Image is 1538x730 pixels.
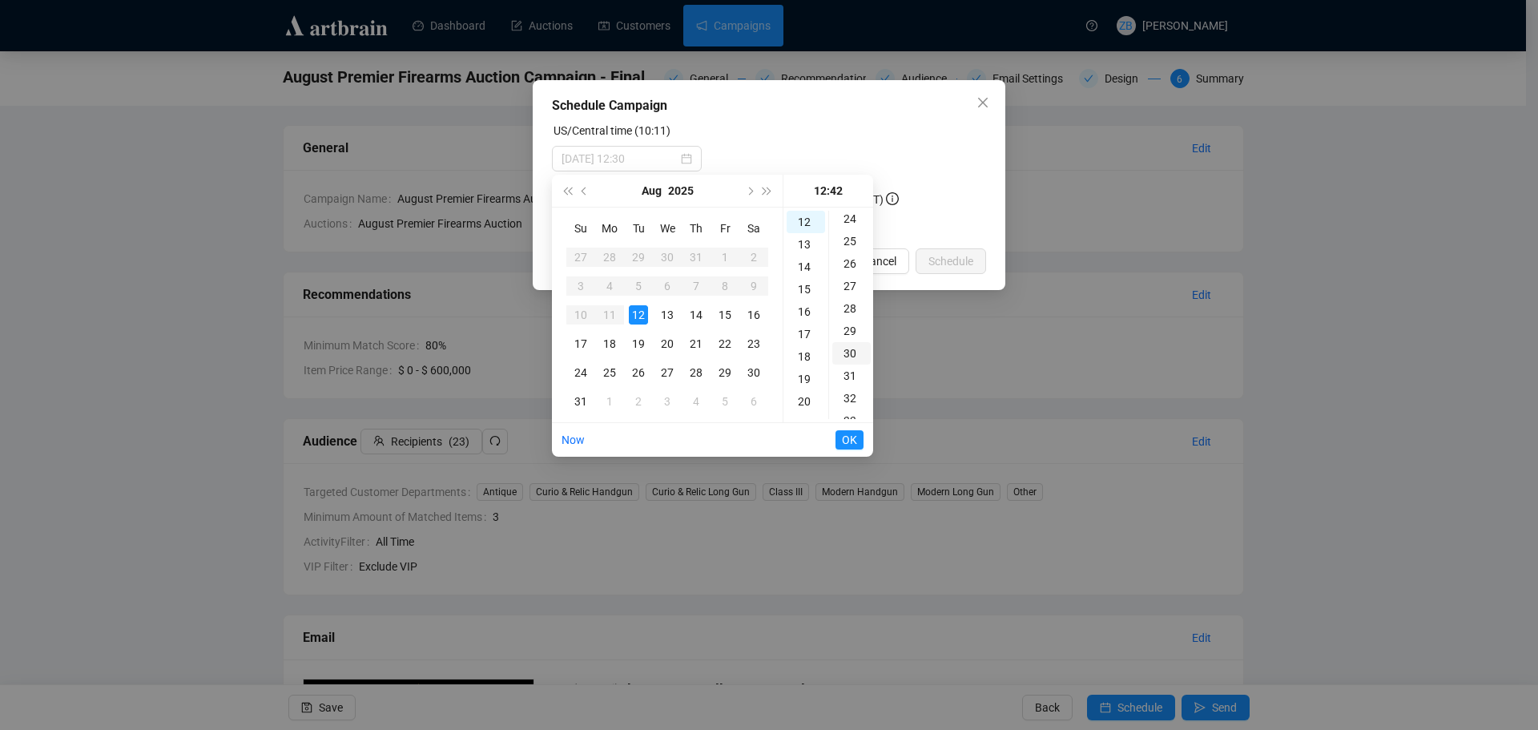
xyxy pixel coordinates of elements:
[566,272,595,300] td: 2025-08-03
[653,214,682,243] th: We
[790,175,867,207] div: 12:42
[787,278,825,300] div: 15
[653,358,682,387] td: 2025-08-27
[711,272,739,300] td: 2025-08-08
[787,413,825,435] div: 21
[740,175,758,207] button: Next month (PageDown)
[850,248,909,274] button: Cancel
[916,248,986,274] button: Schedule
[624,300,653,329] td: 2025-08-12
[653,272,682,300] td: 2025-08-06
[562,150,678,167] input: Select date
[571,334,590,353] div: 17
[832,365,871,387] div: 31
[832,252,871,275] div: 26
[832,297,871,320] div: 28
[566,329,595,358] td: 2025-08-17
[668,175,694,207] button: Choose a year
[595,214,624,243] th: Mo
[566,243,595,272] td: 2025-07-27
[624,214,653,243] th: Tu
[715,305,735,325] div: 15
[787,300,825,323] div: 16
[787,211,825,233] div: 12
[629,305,648,325] div: 12
[744,392,763,411] div: 6
[739,329,768,358] td: 2025-08-23
[744,305,763,325] div: 16
[566,214,595,243] th: Su
[739,272,768,300] td: 2025-08-09
[595,243,624,272] td: 2025-07-28
[832,320,871,342] div: 29
[835,430,864,450] button: OK
[715,248,735,267] div: 1
[624,358,653,387] td: 2025-08-26
[624,329,653,358] td: 2025-08-19
[558,175,576,207] button: Last year (Control + left)
[629,248,648,267] div: 29
[629,363,648,382] div: 26
[658,305,677,325] div: 13
[787,233,825,256] div: 13
[629,276,648,296] div: 5
[832,275,871,297] div: 27
[715,392,735,411] div: 5
[739,358,768,387] td: 2025-08-30
[595,358,624,387] td: 2025-08-25
[686,392,706,411] div: 4
[624,243,653,272] td: 2025-07-29
[711,329,739,358] td: 2025-08-22
[600,334,619,353] div: 18
[744,334,763,353] div: 23
[629,334,648,353] div: 19
[571,363,590,382] div: 24
[787,323,825,345] div: 17
[658,334,677,353] div: 20
[863,252,896,270] span: Cancel
[976,96,989,109] span: close
[642,175,662,207] button: Choose a month
[653,300,682,329] td: 2025-08-13
[682,358,711,387] td: 2025-08-28
[576,175,594,207] button: Previous month (PageUp)
[600,276,619,296] div: 4
[711,387,739,416] td: 2025-09-05
[744,248,763,267] div: 2
[658,276,677,296] div: 6
[682,243,711,272] td: 2025-07-31
[682,272,711,300] td: 2025-08-07
[739,243,768,272] td: 2025-08-02
[832,387,871,409] div: 32
[653,329,682,358] td: 2025-08-20
[744,363,763,382] div: 30
[711,358,739,387] td: 2025-08-29
[711,243,739,272] td: 2025-08-01
[624,387,653,416] td: 2025-09-02
[832,230,871,252] div: 25
[744,276,763,296] div: 9
[571,276,590,296] div: 3
[886,192,899,205] span: info-circle
[552,96,986,115] div: Schedule Campaign
[686,363,706,382] div: 28
[739,387,768,416] td: 2025-09-06
[970,90,996,115] button: Close
[759,175,776,207] button: Next year (Control + right)
[554,124,670,137] label: US/Central time (10:11)
[787,390,825,413] div: 20
[686,334,706,353] div: 21
[629,392,648,411] div: 2
[787,256,825,278] div: 14
[571,248,590,267] div: 27
[653,243,682,272] td: 2025-07-30
[600,248,619,267] div: 28
[658,363,677,382] div: 27
[571,392,590,411] div: 31
[739,214,768,243] th: Sa
[562,434,585,446] a: Now
[658,392,677,411] div: 3
[600,363,619,382] div: 25
[832,208,871,230] div: 24
[566,358,595,387] td: 2025-08-24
